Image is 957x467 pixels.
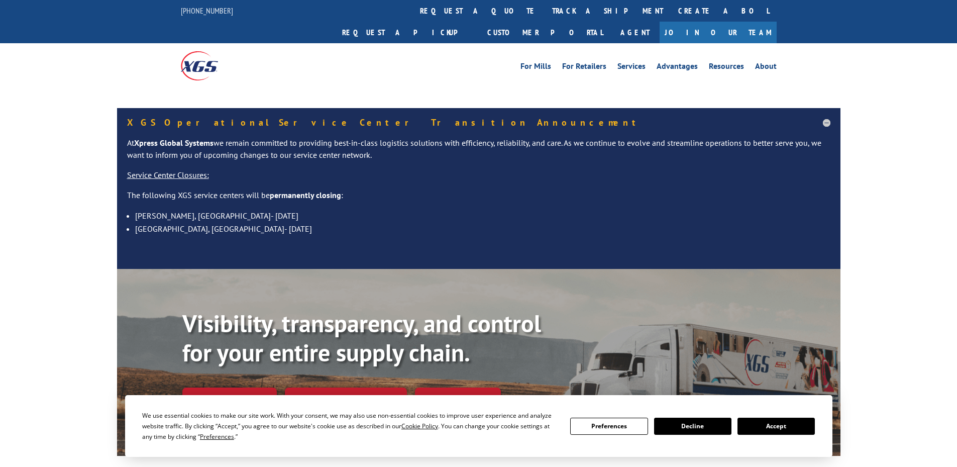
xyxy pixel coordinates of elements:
a: Calculate transit time [285,388,407,409]
u: Service Center Closures: [127,170,209,180]
a: Request a pickup [335,22,480,43]
span: Cookie Policy [401,422,438,430]
p: The following XGS service centers will be : [127,190,830,210]
a: Services [617,62,646,73]
li: [PERSON_NAME], [GEOGRAPHIC_DATA]- [DATE] [135,209,830,222]
strong: Xpress Global Systems [134,138,214,148]
a: Advantages [657,62,698,73]
strong: permanently closing [270,190,341,200]
a: For Mills [520,62,551,73]
a: For Retailers [562,62,606,73]
li: [GEOGRAPHIC_DATA], [GEOGRAPHIC_DATA]- [DATE] [135,222,830,235]
button: Preferences [570,418,648,435]
button: Accept [737,418,815,435]
a: Agent [610,22,660,43]
a: Customer Portal [480,22,610,43]
span: Preferences [200,432,234,441]
a: Join Our Team [660,22,777,43]
div: Cookie Consent Prompt [125,395,832,457]
h5: XGS Operational Service Center Transition Announcement [127,118,830,127]
div: We use essential cookies to make our site work. With your consent, we may also use non-essential ... [142,410,558,442]
a: Resources [709,62,744,73]
a: Track shipment [182,388,277,409]
b: Visibility, transparency, and control for your entire supply chain. [182,308,541,368]
p: At we remain committed to providing best-in-class logistics solutions with efficiency, reliabilit... [127,137,830,169]
a: XGS ASSISTANT [415,388,501,409]
a: About [755,62,777,73]
button: Decline [654,418,731,435]
a: [PHONE_NUMBER] [181,6,233,16]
